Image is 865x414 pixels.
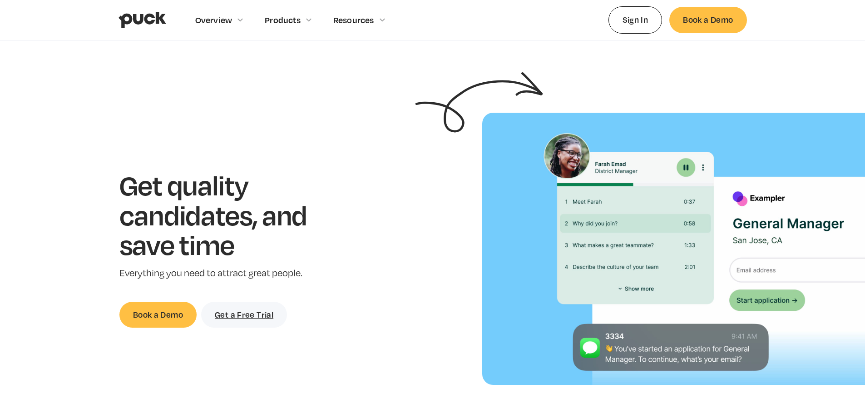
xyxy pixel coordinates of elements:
[119,302,197,328] a: Book a Demo
[608,6,662,33] a: Sign In
[669,7,746,33] a: Book a Demo
[265,15,301,25] div: Products
[195,15,232,25] div: Overview
[333,15,374,25] div: Resources
[119,267,335,280] p: Everything you need to attract great people.
[201,302,287,328] a: Get a Free Trial
[119,170,335,259] h1: Get quality candidates, and save time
